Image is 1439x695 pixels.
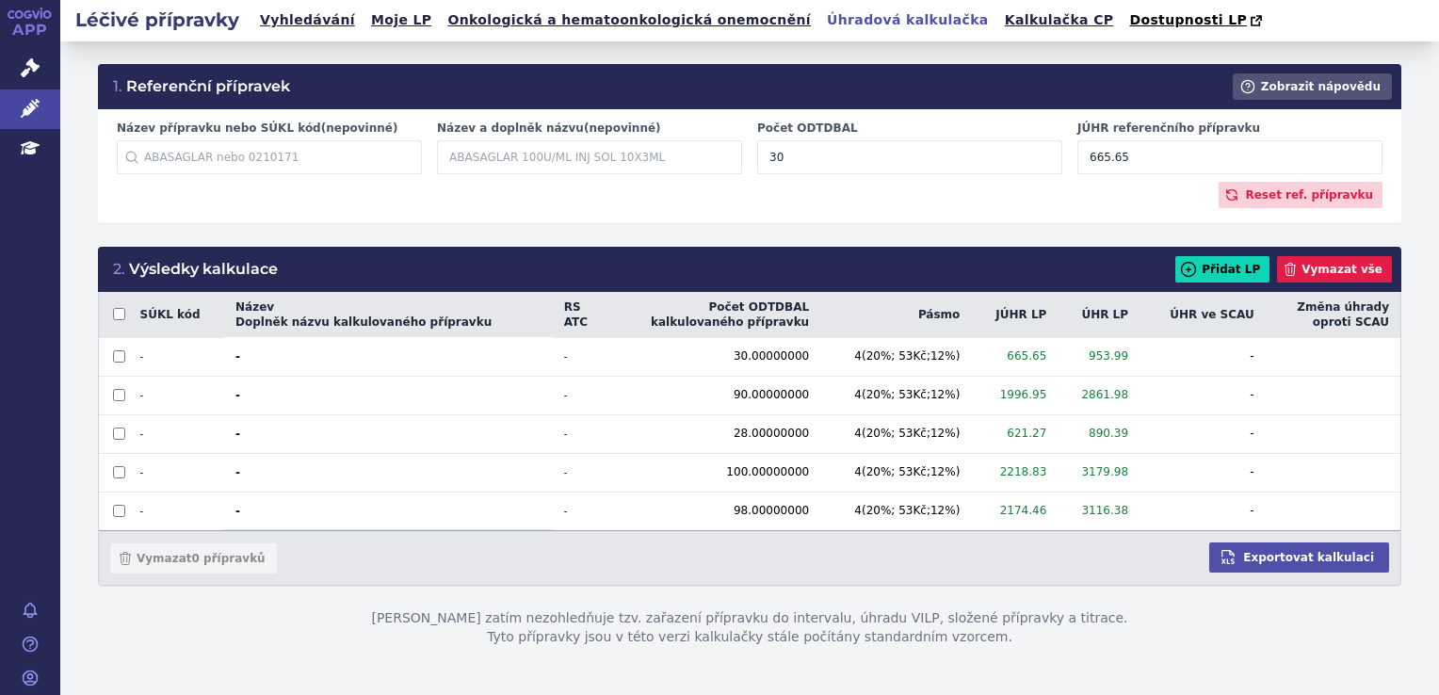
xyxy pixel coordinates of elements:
[113,76,290,97] h3: Referenční přípravek
[1140,337,1266,376] td: -
[140,376,225,414] td: -
[971,292,1058,338] th: JÚHR LP
[235,388,542,403] strong: -
[564,466,596,479] span: -
[820,337,971,376] td: 4 ( 20 %; 53 Kč; 12 %)
[820,453,971,492] td: 4 ( 20 %; 53 Kč; 12 %)
[1124,8,1271,34] a: Dostupnosti LP
[113,259,278,280] h3: Výsledky kalkulace
[140,492,225,530] td: -
[254,8,361,33] a: Vyhledávání
[140,337,225,376] td: -
[553,292,607,338] th: RS ATC
[1077,140,1382,174] input: 1927.21
[1277,256,1392,283] button: Vymazat vše
[437,121,742,137] label: Název a doplněk názvu
[607,376,820,414] td: 90.00000000
[607,492,820,530] td: 98.00000000
[235,504,542,519] strong: -
[971,492,1058,530] td: 2174.46
[1058,337,1140,376] td: 953.99
[1129,12,1247,27] span: Dostupnosti LP
[140,292,225,338] th: SÚKL kód
[971,376,1058,414] td: 1996.95
[1266,292,1400,338] th: Změna úhrady oproti SCAU
[98,587,1401,669] p: [PERSON_NAME] zatím nezohledňuje tzv. zařazení přípravku do intervalu, úhradu VILP, složené přípr...
[113,77,122,95] span: 1.
[1058,292,1140,338] th: ÚHR LP
[224,292,553,338] th: Název Doplněk názvu kalkulovaného přípravku
[1058,453,1140,492] td: 3179.98
[117,121,422,137] label: Název přípravku nebo SÚKL kód
[1058,414,1140,453] td: 890.39
[1058,376,1140,414] td: 2861.98
[971,414,1058,453] td: 621.27
[235,465,542,480] strong: -
[607,337,820,376] td: 30.00000000
[437,140,742,174] input: ABASAGLAR 100U/ML INJ SOL 10X3ML
[564,389,596,402] span: -
[820,414,971,453] td: 4 ( 20 %; 53 Kč; 12 %)
[584,121,661,135] span: (nepovinné)
[1175,256,1269,283] button: Přidat LP
[140,453,225,492] td: -
[1140,453,1266,492] td: -
[757,121,1062,137] label: Počet ODTDBAL
[821,8,994,33] a: Úhradová kalkulačka
[1140,376,1266,414] td: -
[820,492,971,530] td: 4 ( 20 %; 53 Kč; 12 %)
[235,427,542,442] strong: -
[564,505,596,518] span: -
[1140,414,1266,453] td: -
[820,292,971,338] th: Pásmo
[607,414,820,453] td: 28.00000000
[1140,292,1266,338] th: ÚHR ve SCAU
[442,8,817,33] a: Onkologická a hematoonkologická onemocnění
[971,453,1058,492] td: 2218.83
[1140,492,1266,530] td: -
[564,428,596,441] span: -
[140,414,225,453] td: -
[607,292,820,338] th: Počet ODTDBAL kalkulovaného přípravku
[1058,492,1140,530] td: 3116.38
[757,140,1062,174] input: 75
[1219,182,1382,208] button: Reset ref. přípravku
[820,376,971,414] td: 4 ( 20 %; 53 Kč; 12 %)
[1077,121,1382,137] label: JÚHR referenčního přípravku
[117,140,422,174] input: ABASAGLAR nebo 0210171
[235,349,542,364] strong: -
[607,453,820,492] td: 100.00000000
[999,8,1120,33] a: Kalkulačka CP
[365,8,437,33] a: Moje LP
[1233,73,1392,100] button: Zobrazit nápovědu
[321,121,398,135] span: (nepovinné)
[1209,542,1389,573] button: Exportovat kalkulaci
[60,7,254,33] h2: Léčivé přípravky
[971,337,1058,376] td: 665.65
[564,350,596,364] span: -
[113,260,125,278] span: 2.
